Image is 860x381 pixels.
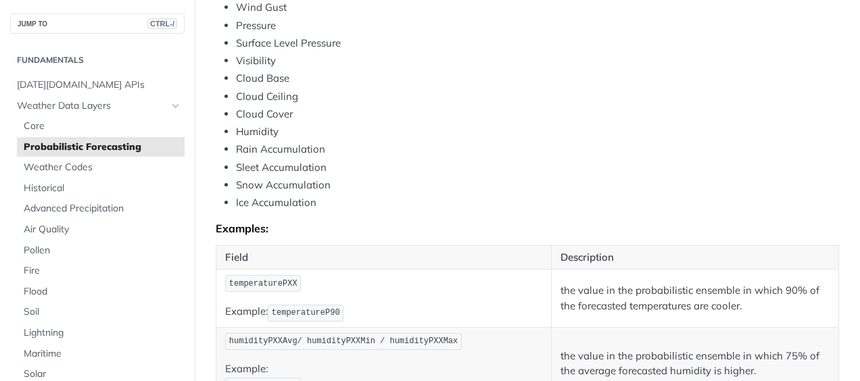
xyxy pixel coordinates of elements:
span: Weather Data Layers [17,99,167,113]
span: temperaturePXX [229,279,297,288]
a: Air Quality [17,220,185,240]
li: Humidity [236,124,839,140]
li: Cloud Cover [236,107,839,122]
span: Lightning [24,326,181,340]
li: Surface Level Pressure [236,36,839,51]
li: Rain Accumulation [236,142,839,157]
span: Core [24,120,181,133]
a: Maritime [17,344,185,364]
span: Advanced Precipitation [24,202,181,215]
a: Weather Codes [17,157,185,178]
p: Field [225,250,542,265]
a: Probabilistic Forecasting [17,137,185,157]
p: the value in the probabilistic ensemble in which 75% of the average forecasted humidity is higher. [560,349,830,379]
span: Air Quality [24,223,181,236]
span: Maritime [24,347,181,361]
span: humidityPXXAvg/ humidityPXXMin / humidityPXXMax [229,336,458,346]
span: Pollen [24,244,181,257]
a: Lightning [17,323,185,343]
span: Weather Codes [24,161,181,174]
li: Pressure [236,18,839,34]
span: Flood [24,285,181,299]
span: Fire [24,264,181,278]
a: [DATE][DOMAIN_NAME] APIs [10,75,185,95]
a: Pollen [17,240,185,261]
p: Example: [225,303,542,323]
button: Hide subpages for Weather Data Layers [170,101,181,111]
span: Solar [24,367,181,381]
span: CTRL-/ [147,18,177,29]
span: Probabilistic Forecasting [24,141,181,154]
li: Sleet Accumulation [236,160,839,176]
a: Weather Data LayersHide subpages for Weather Data Layers [10,96,185,116]
span: [DATE][DOMAIN_NAME] APIs [17,78,181,92]
h2: Fundamentals [10,54,185,66]
li: Visibility [236,53,839,69]
a: Fire [17,261,185,281]
li: Snow Accumulation [236,178,839,193]
span: Soil [24,305,181,319]
p: Description [560,250,830,265]
a: Advanced Precipitation [17,199,185,219]
li: Cloud Ceiling [236,89,839,105]
li: Ice Accumulation [236,195,839,211]
span: Historical [24,182,181,195]
a: Soil [17,302,185,322]
a: Core [17,116,185,136]
span: temperatureP90 [272,308,340,317]
p: the value in the probabilistic ensemble in which 90% of the forecasted temperatures are cooler. [560,283,830,313]
a: Flood [17,282,185,302]
li: Cloud Base [236,71,839,86]
div: Examples: [216,222,839,235]
button: JUMP TOCTRL-/ [10,14,185,34]
a: Historical [17,178,185,199]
